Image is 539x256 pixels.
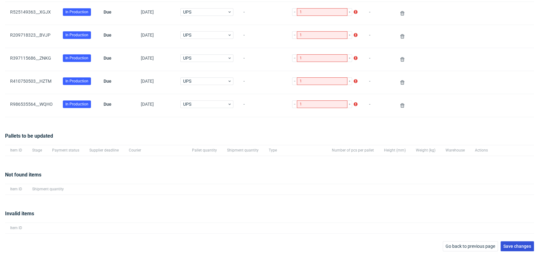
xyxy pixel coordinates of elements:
span: Stage [32,148,42,153]
span: Weight (kg) [416,148,435,153]
span: UPS [183,101,227,107]
span: In Production [65,78,88,84]
span: [DATE] [141,102,154,107]
span: [DATE] [141,33,154,38]
a: R986535564__WQHO [10,102,53,107]
span: In Production [65,9,88,15]
span: - [243,56,282,63]
span: Item ID [10,187,22,192]
span: Supplier deadline [89,148,119,153]
div: Not found items [5,171,534,184]
span: [DATE] [141,79,154,84]
span: - [243,33,282,40]
span: Actions [475,148,488,153]
button: Go back to previous page [443,241,498,251]
span: Due [104,79,111,84]
a: R397115686__ZNKG [10,56,51,61]
span: Pallet quantity [192,148,217,153]
span: Shipment quantity [32,187,64,192]
span: In Production [65,55,88,61]
span: - [243,9,282,17]
span: - [369,33,388,40]
a: R209718323__BVJP [10,33,51,38]
span: UPS [183,9,227,15]
span: Due [104,33,111,38]
span: - [243,102,282,109]
a: R410750503__HZTM [10,79,51,84]
span: - [369,79,388,86]
span: Height (mm) [384,148,406,153]
span: UPS [183,32,227,38]
span: Type [269,148,322,153]
a: R525149363__XGJX [10,9,51,15]
div: Pallets to be updated [5,132,534,145]
span: Due [104,56,111,61]
div: Invalid items [5,210,534,223]
span: [DATE] [141,56,154,61]
span: Payment status [52,148,79,153]
span: Courier [129,148,182,153]
span: - [243,79,282,86]
span: - [369,9,388,17]
span: Go back to previous page [446,244,495,248]
span: In Production [65,32,88,38]
span: UPS [183,78,227,84]
span: Item ID [10,148,22,153]
span: Number of pcs per pallet [332,148,374,153]
button: Save changes [500,241,534,251]
span: Warehouse [446,148,465,153]
span: Item ID [10,225,22,231]
span: - [369,56,388,63]
span: [DATE] [141,9,154,15]
span: Save changes [503,244,531,248]
span: In Production [65,101,88,107]
span: - [369,102,388,109]
span: Due [104,9,111,15]
span: Due [104,102,111,107]
span: UPS [183,55,227,61]
span: Shipment quantity [227,148,259,153]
